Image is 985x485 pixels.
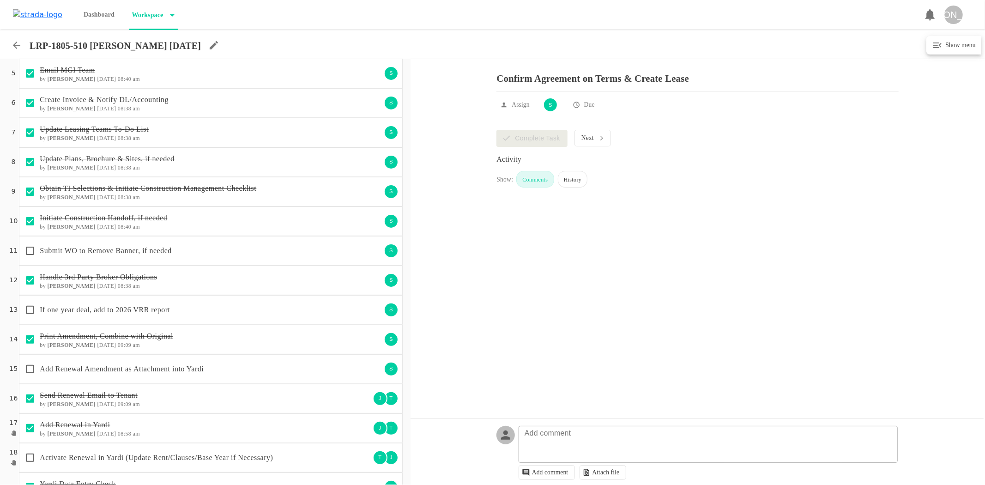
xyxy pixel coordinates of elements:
[48,105,96,112] b: [PERSON_NAME]
[40,283,381,289] h6: by [DATE] 08:38 am
[40,430,370,437] h6: by [DATE] 08:58 am
[373,450,387,465] div: T
[40,124,381,135] p: Update Leasing Teams To-Do List
[40,245,381,256] p: Submit WO to Remove Banner, if needed
[384,155,399,170] div: S
[40,65,381,76] p: Email MGI Team
[40,94,381,105] p: Create Invoice & Notify DL/Accounting
[496,154,899,165] div: Activity
[496,175,513,188] div: Show:
[40,364,381,375] p: Add Renewal Amendment as Attachment into Yardi
[384,125,399,140] div: S
[944,6,963,24] div: [PERSON_NAME]
[40,194,381,200] h6: by [DATE] 08:38 am
[48,224,96,230] b: [PERSON_NAME]
[384,243,399,258] div: S
[40,135,381,141] h6: by [DATE] 08:38 am
[40,76,381,82] h6: by [DATE] 08:40 am
[40,452,370,463] p: Activate Renewal in Yardi (Update Rent/Clauses/Base Year if Necessary)
[129,6,163,24] p: Workspace
[532,469,568,476] p: Add comment
[48,401,96,407] b: [PERSON_NAME]
[13,9,62,20] img: strada-logo
[40,342,381,348] h6: by [DATE] 09:09 am
[9,246,18,256] p: 11
[48,135,96,141] b: [PERSON_NAME]
[373,421,387,436] div: J
[48,76,96,82] b: [PERSON_NAME]
[48,430,96,437] b: [PERSON_NAME]
[81,6,117,24] p: Dashboard
[943,40,976,51] h6: Show menu
[30,40,201,51] p: LRP-1805-510 [PERSON_NAME] [DATE]
[40,164,381,171] h6: by [DATE] 08:38 am
[9,394,18,404] p: 16
[48,194,96,200] b: [PERSON_NAME]
[40,212,381,224] p: Initiate Construction Handoff, if needed
[40,105,381,112] h6: by [DATE] 08:38 am
[40,331,381,342] p: Print Amendment, Combine with Original
[9,216,18,226] p: 10
[40,224,381,230] h6: by [DATE] 08:40 am
[9,334,18,345] p: 14
[9,305,18,315] p: 13
[12,157,16,167] p: 8
[40,419,370,430] p: Add Renewal in Yardi
[40,272,381,283] p: Handle 3rd Party Broker Obligations
[40,183,381,194] p: Obtain TI Selections & Initiate Construction Management Checklist
[584,100,595,109] p: Due
[48,342,96,348] b: [PERSON_NAME]
[12,127,16,138] p: 7
[516,171,554,188] div: Comments
[384,421,399,436] div: T
[384,96,399,110] div: S
[384,362,399,376] div: S
[581,134,594,142] p: Next
[384,66,399,81] div: S
[48,283,96,289] b: [PERSON_NAME]
[384,303,399,317] div: S
[941,2,967,28] button: [PERSON_NAME]
[9,418,18,428] p: 17
[9,364,18,374] p: 15
[543,97,558,112] div: S
[48,164,96,171] b: [PERSON_NAME]
[384,214,399,229] div: S
[12,68,16,79] p: 5
[40,304,381,315] p: If one year deal, add to 2026 VRR report
[40,390,370,401] p: Send Renewal Email to Tenant
[9,275,18,285] p: 12
[512,100,529,109] p: Assign
[384,184,399,199] div: S
[592,469,619,476] p: Attach file
[12,98,16,108] p: 6
[558,171,588,188] div: History
[384,332,399,347] div: S
[40,401,370,407] h6: by [DATE] 09:09 am
[384,450,399,465] div: J
[384,391,399,406] div: T
[520,428,575,439] p: Add comment
[384,273,399,288] div: S
[496,66,899,84] p: Confirm Agreement on Terms & Create Lease
[373,391,387,406] div: J
[12,187,16,197] p: 9
[40,153,381,164] p: Update Plans, Brochure & Sites, if needed
[9,448,18,458] p: 18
